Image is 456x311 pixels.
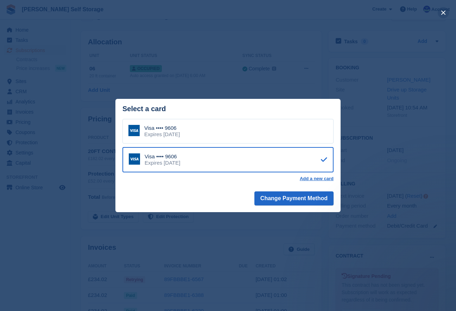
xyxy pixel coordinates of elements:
div: Visa •••• 9606 [145,153,180,160]
div: Expires [DATE] [144,131,180,138]
img: Visa Logo [128,125,140,136]
div: Select a card [122,105,334,113]
div: Visa •••• 9606 [144,125,180,131]
a: Add a new card [300,176,334,182]
button: Change Payment Method [254,191,334,205]
button: close [438,7,449,18]
div: Expires [DATE] [145,160,180,166]
img: Visa Logo [129,153,140,165]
